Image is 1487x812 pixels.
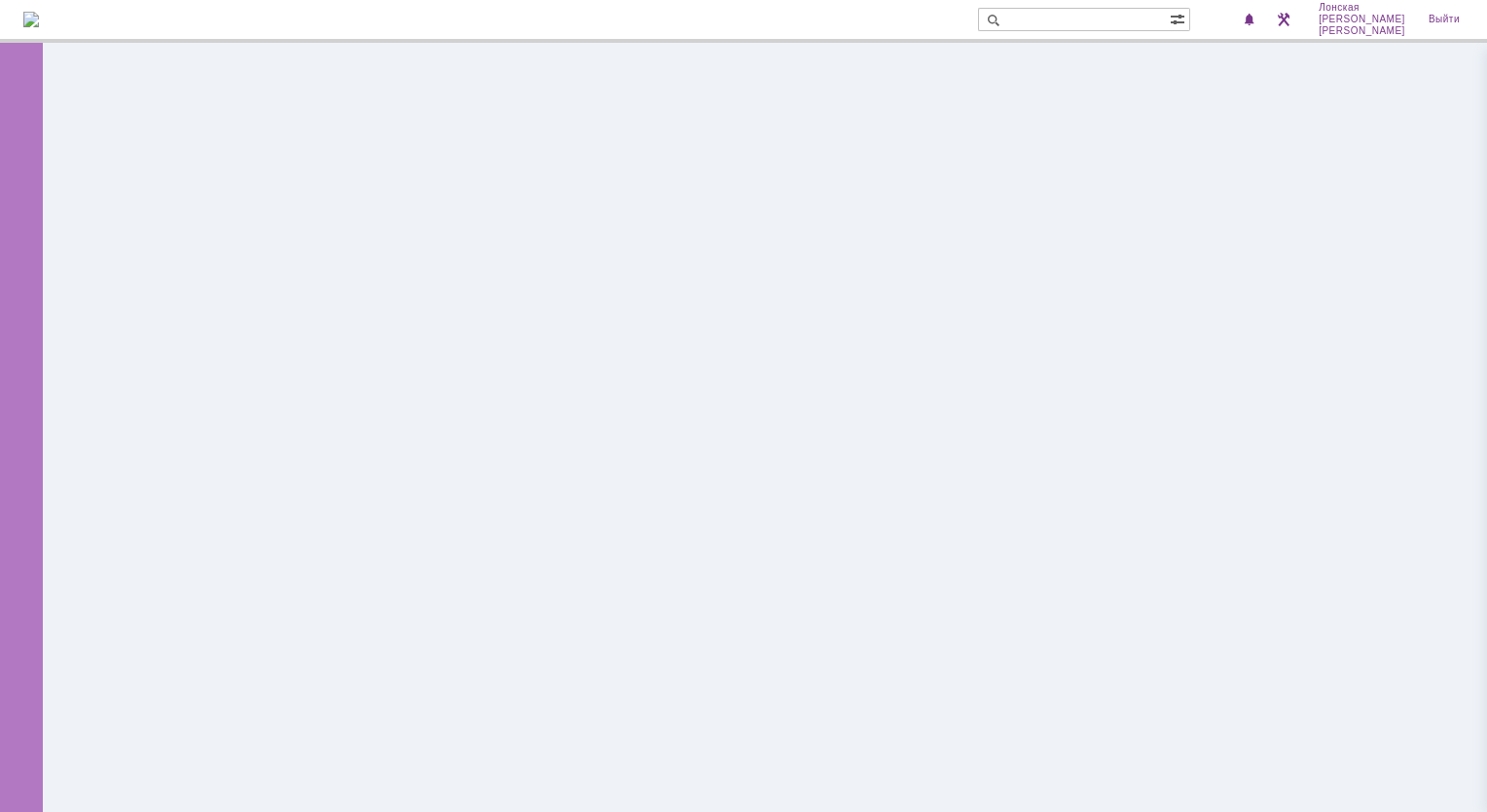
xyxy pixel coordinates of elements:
a: Перейти на домашнюю страницу [23,12,39,27]
span: [PERSON_NAME] [1319,14,1405,25]
img: logo [23,12,39,27]
span: Расширенный поиск [1170,9,1189,27]
span: Лонская [1319,2,1405,14]
span: [PERSON_NAME] [1319,25,1405,37]
a: Перейти в интерфейс администратора [1272,8,1295,31]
